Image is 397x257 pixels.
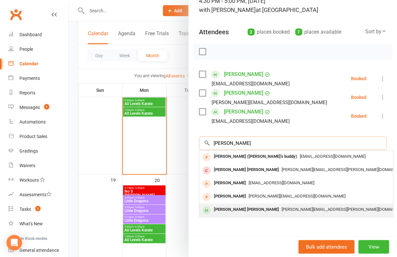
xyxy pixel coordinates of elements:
div: prospect [203,153,211,161]
span: at [GEOGRAPHIC_DATA] [256,6,318,13]
a: Clubworx [8,6,24,23]
div: Messages [19,105,40,110]
div: [PERSON_NAME] [211,192,249,201]
input: Search to add attendees [199,136,387,150]
div: Gradings [19,148,38,154]
a: Automations [8,115,68,129]
div: General attendance [19,248,59,253]
div: [PERSON_NAME] [211,178,249,188]
span: 1 [44,104,49,110]
a: What's New [8,217,68,231]
span: [EMAIL_ADDRESS][DOMAIN_NAME] [300,154,366,159]
span: [EMAIL_ADDRESS][DOMAIN_NAME] [249,180,314,185]
div: places booked [248,27,290,37]
div: [EMAIL_ADDRESS][DOMAIN_NAME] [212,80,290,88]
a: Reports [8,86,68,100]
div: Tasks [19,207,31,212]
a: [PERSON_NAME] [224,107,263,117]
a: [PERSON_NAME] [224,69,263,80]
div: Booked [351,76,367,81]
div: places available [295,27,342,37]
div: Product Sales [19,134,47,139]
div: Assessments [19,192,52,197]
div: People [19,47,33,52]
div: Booked [351,114,367,118]
a: Tasks 1 [8,202,68,217]
div: Payments [19,76,40,81]
div: [PERSON_NAME] ([PERSON_NAME]'s buddy) [211,152,300,161]
div: prospect [203,180,211,188]
a: Calendar [8,57,68,71]
span: with [PERSON_NAME] [199,6,256,13]
a: Waivers [8,158,68,173]
span: [PERSON_NAME][EMAIL_ADDRESS][DOMAIN_NAME] [249,194,345,198]
div: Sort by [365,27,387,36]
div: Automations [19,119,46,124]
div: [EMAIL_ADDRESS][DOMAIN_NAME] [212,117,290,125]
button: View [358,240,389,254]
button: Bulk add attendees [298,240,355,254]
div: 3 [248,28,255,36]
a: Product Sales [8,129,68,144]
div: Dashboard [19,32,42,37]
div: Attendees [199,27,229,37]
div: Open Intercom Messenger [6,235,22,251]
div: [PERSON_NAME] [PERSON_NAME] [211,165,282,175]
div: Waivers [19,163,35,168]
a: Messages 1 [8,100,68,115]
a: Gradings [8,144,68,158]
div: member [203,206,211,214]
a: Dashboard [8,27,68,42]
div: Booked [351,95,367,100]
a: [PERSON_NAME] [224,88,263,98]
div: member [203,166,211,175]
div: What's New [19,221,43,226]
div: [PERSON_NAME] [PERSON_NAME] [211,205,282,214]
a: People [8,42,68,57]
div: Workouts [19,177,39,183]
div: [PERSON_NAME][EMAIL_ADDRESS][DOMAIN_NAME] [212,98,327,107]
span: 1 [35,206,41,211]
a: Payments [8,71,68,86]
div: Calendar [19,61,38,66]
a: Workouts [8,173,68,187]
div: Reports [19,90,35,95]
div: prospect [203,193,211,201]
div: 7 [295,28,302,36]
a: Assessments [8,187,68,202]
